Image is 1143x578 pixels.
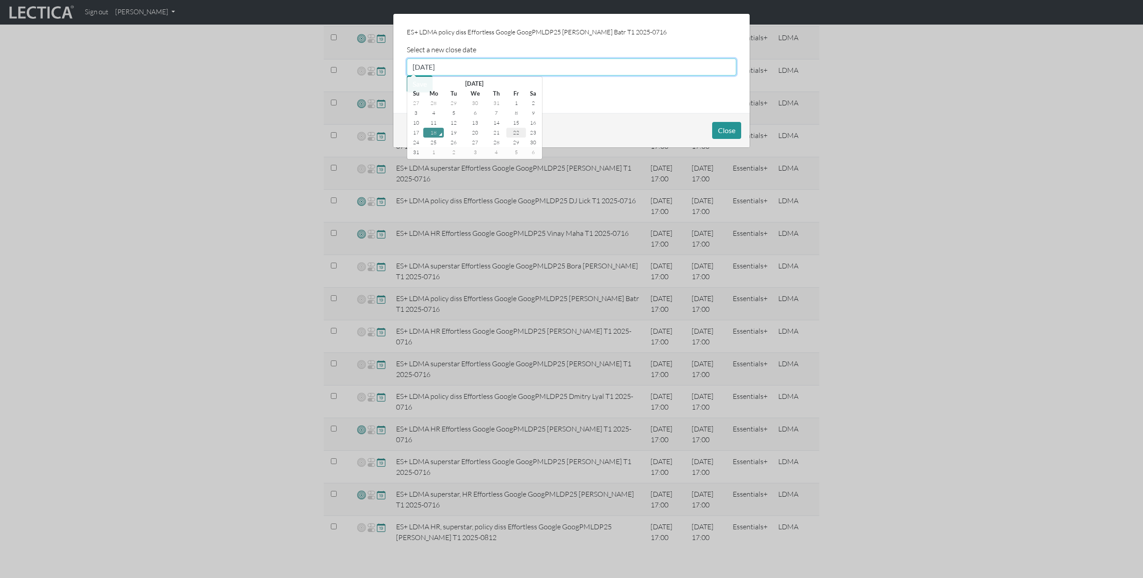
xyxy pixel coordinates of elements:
td: 21 [487,128,506,138]
td: 30 [526,138,540,147]
p: ES+ LDMA policy diss Effortless Google GoogPMLDP25 [PERSON_NAME] Batr T1 2025-0716 [407,27,736,37]
td: 16 [526,118,540,128]
th: Su [409,88,423,98]
th: Sa [526,88,540,98]
td: 23 [526,128,540,138]
td: 19 [444,128,463,138]
td: 1 [506,98,526,108]
td: 29 [444,98,463,108]
td: 12 [444,118,463,128]
td: 18 [423,128,444,138]
td: 27 [409,98,423,108]
td: 5 [506,147,526,157]
td: 2 [526,98,540,108]
td: 30 [464,98,487,108]
th: Fr [506,88,526,98]
td: 27 [464,138,487,147]
th: Tu [444,88,463,98]
td: 11 [423,118,444,128]
td: 25 [423,138,444,147]
td: 22 [506,128,526,138]
td: 31 [487,98,506,108]
label: Select a new close date [407,44,476,55]
td: 6 [464,108,487,118]
td: 7 [487,108,506,118]
td: 5 [444,108,463,118]
td: 3 [464,147,487,157]
td: 4 [487,147,506,157]
td: 26 [444,138,463,147]
th: Select Month [423,79,526,88]
td: 2 [444,147,463,157]
th: Th [487,88,506,98]
td: 1 [423,147,444,157]
td: 8 [506,108,526,118]
td: 4 [423,108,444,118]
td: 9 [526,108,540,118]
td: 29 [506,138,526,147]
td: 28 [423,98,444,108]
td: 13 [464,118,487,128]
button: Close [712,122,741,139]
td: 28 [487,138,506,147]
td: 14 [487,118,506,128]
td: 15 [506,118,526,128]
th: Mo [423,88,444,98]
th: We [464,88,487,98]
button: Save [407,75,433,92]
td: 31 [409,147,423,157]
td: 24 [409,138,423,147]
td: 10 [409,118,423,128]
td: 17 [409,128,423,138]
td: 6 [526,147,540,157]
td: 3 [409,108,423,118]
td: 20 [464,128,487,138]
